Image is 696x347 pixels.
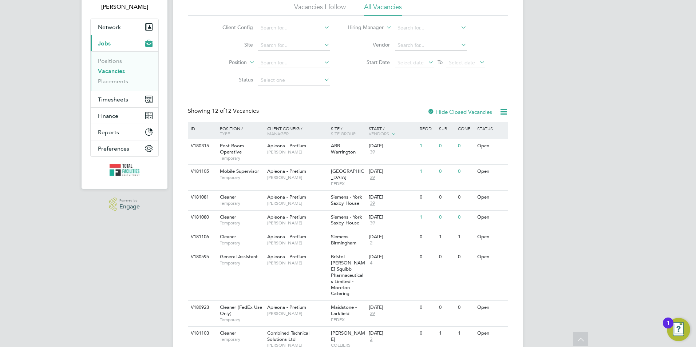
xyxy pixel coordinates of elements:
div: 0 [456,301,475,314]
a: Go to home page [90,164,159,176]
div: V181103 [189,327,214,340]
span: Reports [98,129,119,136]
div: V180315 [189,139,214,153]
span: Manager [267,131,289,136]
span: Combined Technical Solutions Ltd [267,330,309,342]
button: Timesheets [91,91,158,107]
span: Vendors [369,131,389,136]
label: Position [205,59,247,66]
div: Open [475,211,507,224]
span: 39 [369,175,376,181]
div: Status [475,122,507,135]
div: 1 [456,327,475,340]
span: Apleona - Pretium [267,234,306,240]
div: [DATE] [369,143,416,149]
div: 0 [418,191,437,204]
label: Site [211,41,253,48]
span: 12 of [212,107,225,115]
span: Finance [98,112,118,119]
span: Siemens - York Saxby House [331,214,362,226]
span: 2 [369,240,373,246]
span: Maidstone - Larkfield [331,304,357,316]
span: Network [98,24,121,31]
div: [DATE] [369,304,416,311]
span: Apleona - Pretium [267,194,306,200]
input: Search for... [258,40,330,51]
span: General Assistant [220,254,258,260]
span: Cleaner [220,214,236,220]
div: Conf [456,122,475,135]
span: [PERSON_NAME] [267,220,327,226]
div: V181081 [189,191,214,204]
div: [DATE] [369,194,416,200]
div: 1 [418,139,437,153]
div: 1 [418,211,437,224]
div: Reqd [418,122,437,135]
div: Sub [437,122,456,135]
label: Vendor [348,41,390,48]
span: [PERSON_NAME] [267,200,327,206]
input: Search for... [258,58,330,68]
span: Jobs [98,40,111,47]
label: Status [211,76,253,83]
span: Apleona - Pretium [267,254,306,260]
span: Cleaner [220,330,236,336]
li: Vacancies I follow [294,3,346,16]
div: Open [475,327,507,340]
div: 1 [437,230,456,244]
a: Vacancies [98,68,125,75]
div: 0 [437,165,456,178]
span: Timesheets [98,96,128,103]
span: Cleaner (FedEx Use Only) [220,304,262,316]
span: Mobile Supervisor [220,168,259,174]
input: Search for... [258,23,330,33]
span: Temporary [220,260,264,266]
img: tfrecruitment-logo-retina.png [110,164,139,176]
label: Hide Closed Vacancies [427,108,492,115]
div: Client Config / [265,122,329,140]
span: [PERSON_NAME] [267,240,327,246]
span: Temporary [220,240,264,246]
span: Site Group [331,131,356,136]
span: Temporary [220,175,264,180]
button: Finance [91,108,158,124]
span: Siemens - York Saxby House [331,194,362,206]
div: 0 [456,250,475,264]
input: Search for... [395,23,467,33]
span: Siemens Birmingham [331,234,356,246]
div: Showing [188,107,260,115]
div: 0 [456,165,475,178]
span: Cleaner [220,194,236,200]
span: Temporary [220,336,264,342]
span: Temporary [220,220,264,226]
span: ABB Warrington [331,143,356,155]
label: Hiring Manager [342,24,384,31]
span: FEDEX [331,317,365,323]
div: [DATE] [369,330,416,336]
div: 0 [437,139,456,153]
div: 0 [456,139,475,153]
button: Network [91,19,158,35]
span: 39 [369,220,376,226]
button: Preferences [91,140,158,156]
div: Open [475,191,507,204]
div: V181106 [189,230,214,244]
span: Apleona - Pretium [267,143,306,149]
span: Nicola Lawrence [90,3,159,11]
div: 0 [437,191,456,204]
span: 39 [369,149,376,155]
label: Start Date [348,59,390,65]
span: Select date [398,59,424,66]
div: 0 [437,301,456,314]
div: 0 [418,230,437,244]
label: Client Config [211,24,253,31]
div: 1 [456,230,475,244]
div: Open [475,250,507,264]
div: [DATE] [369,254,416,260]
span: Powered by [119,198,140,204]
div: 0 [418,301,437,314]
span: Preferences [98,145,129,152]
span: [PERSON_NAME] [267,175,327,180]
span: Cleaner [220,234,236,240]
div: 0 [437,250,456,264]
